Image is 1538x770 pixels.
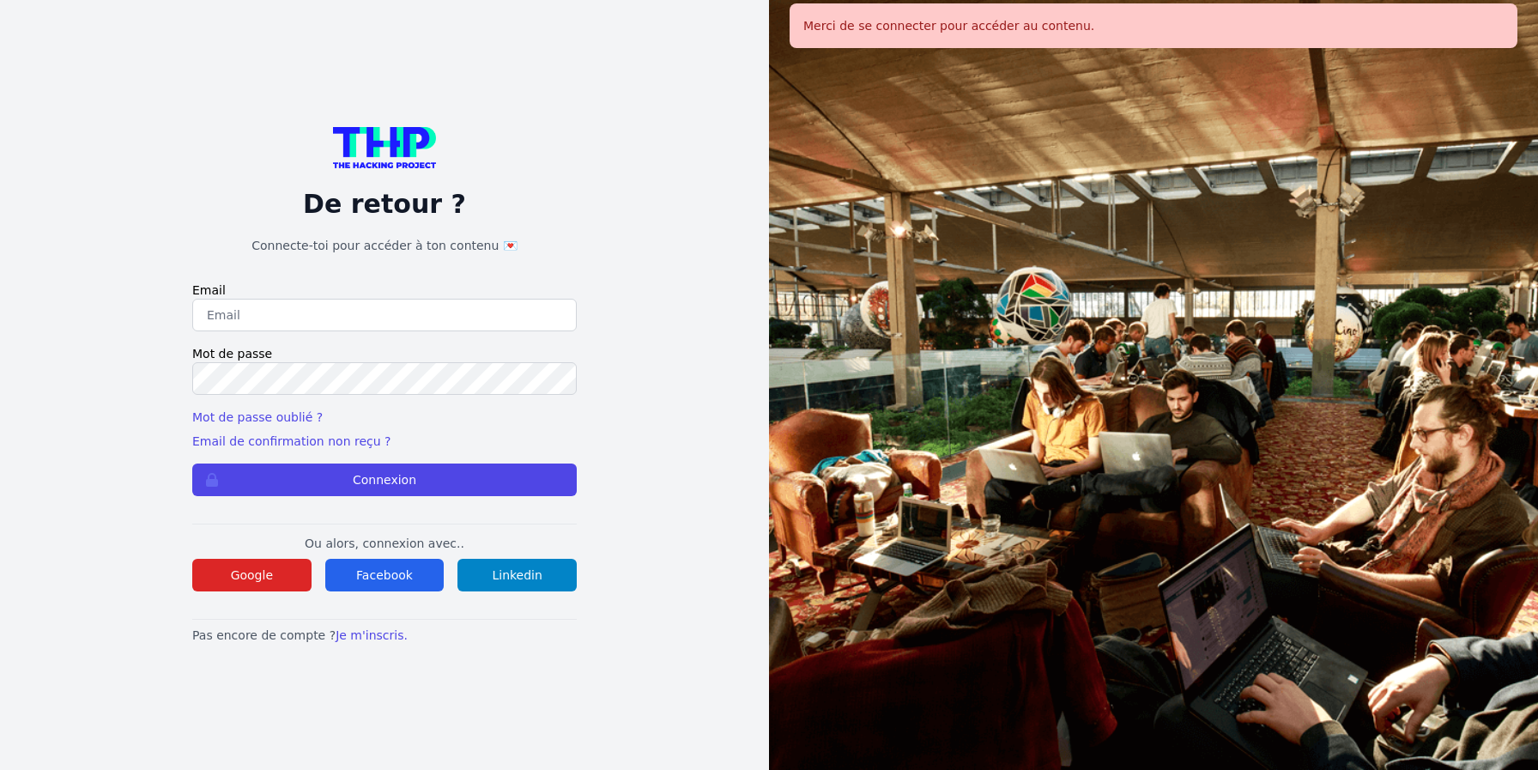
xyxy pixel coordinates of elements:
[192,627,577,644] p: Pas encore de compte ?
[192,299,577,331] input: Email
[192,464,577,496] button: Connexion
[336,628,408,642] a: Je m'inscris.
[790,3,1517,48] div: Merci de se connecter pour accéder au contenu.
[192,237,577,254] h1: Connecte-toi pour accéder à ton contenu 💌
[333,127,436,168] img: logo
[192,559,312,591] button: Google
[192,410,323,424] a: Mot de passe oublié ?
[457,559,577,591] button: Linkedin
[192,434,391,448] a: Email de confirmation non reçu ?
[192,282,577,299] label: Email
[325,559,445,591] button: Facebook
[192,189,577,220] p: De retour ?
[192,345,577,362] label: Mot de passe
[192,535,577,552] p: Ou alors, connexion avec..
